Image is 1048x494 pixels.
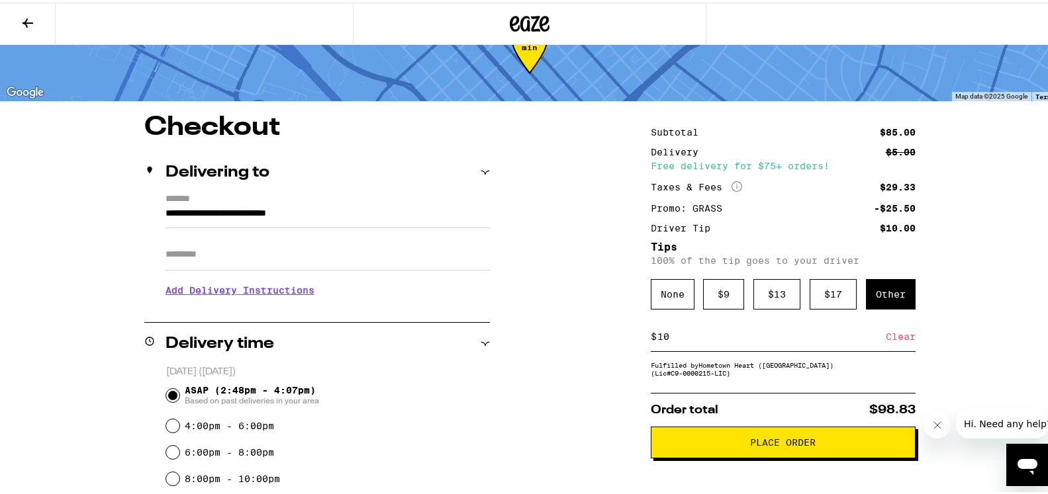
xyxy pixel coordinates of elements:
[886,145,916,154] div: $5.00
[651,276,694,307] div: None
[657,328,886,340] input: 0
[512,32,548,81] div: 50-129 min
[166,162,269,178] h2: Delivering to
[3,81,47,99] img: Google
[166,363,490,376] p: [DATE] ([DATE])
[651,179,742,190] div: Taxes & Fees
[651,358,916,374] div: Fulfilled by Hometown Heart ([GEOGRAPHIC_DATA]) (Lic# C9-0000215-LIC )
[651,221,720,230] div: Driver Tip
[8,9,95,20] span: Hi. Need any help?
[185,444,274,455] label: 6:00pm - 8:00pm
[651,253,916,263] p: 100% of the tip goes to your driver
[651,125,708,134] div: Subtotal
[651,239,916,250] h5: Tips
[869,401,916,413] span: $98.83
[185,382,319,403] span: ASAP (2:48pm - 4:07pm)
[185,418,274,429] label: 4:00pm - 6:00pm
[651,424,916,456] button: Place Order
[750,435,816,444] span: Place Order
[185,393,319,403] span: Based on past deliveries in your area
[651,145,708,154] div: Delivery
[3,81,47,99] a: Open this area in Google Maps (opens a new window)
[144,112,490,138] h1: Checkout
[166,303,490,313] p: We'll contact you at [PHONE_NUMBER] when we arrive
[166,333,274,349] h2: Delivery time
[874,201,916,210] div: -$25.50
[651,201,732,210] div: Promo: GRASS
[651,319,657,349] div: $
[924,409,951,436] iframe: Close message
[651,159,916,168] div: Free delivery for $75+ orders!
[753,276,800,307] div: $ 13
[166,272,490,303] h3: Add Delivery Instructions
[185,471,280,481] label: 8:00pm - 10:00pm
[886,319,916,349] div: Clear
[866,276,916,307] div: Other
[703,276,744,307] div: $ 9
[955,90,1027,97] span: Map data ©2025 Google
[880,125,916,134] div: $85.00
[810,276,857,307] div: $ 17
[880,221,916,230] div: $10.00
[651,401,718,413] span: Order total
[880,180,916,189] div: $29.33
